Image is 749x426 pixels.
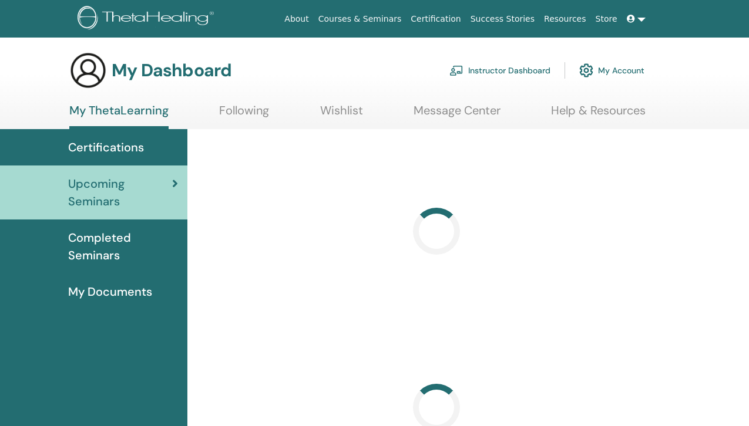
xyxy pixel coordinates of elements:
a: Resources [539,8,591,30]
img: chalkboard-teacher.svg [449,65,463,76]
span: Completed Seminars [68,229,178,264]
a: Instructor Dashboard [449,58,550,83]
a: Following [219,103,269,126]
span: My Documents [68,283,152,300]
span: Certifications [68,138,144,156]
a: My ThetaLearning [69,103,169,129]
a: Help & Resources [551,103,646,126]
h3: My Dashboard [112,60,231,81]
a: Wishlist [320,103,363,126]
a: Message Center [414,103,501,126]
img: logo.png [78,6,218,32]
a: Courses & Seminars [314,8,407,30]
a: Success Stories [466,8,539,30]
a: About [280,8,313,30]
img: generic-user-icon.jpg [69,52,107,89]
a: Certification [406,8,465,30]
a: My Account [579,58,644,83]
span: Upcoming Seminars [68,175,172,210]
img: cog.svg [579,60,593,80]
a: Store [591,8,622,30]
